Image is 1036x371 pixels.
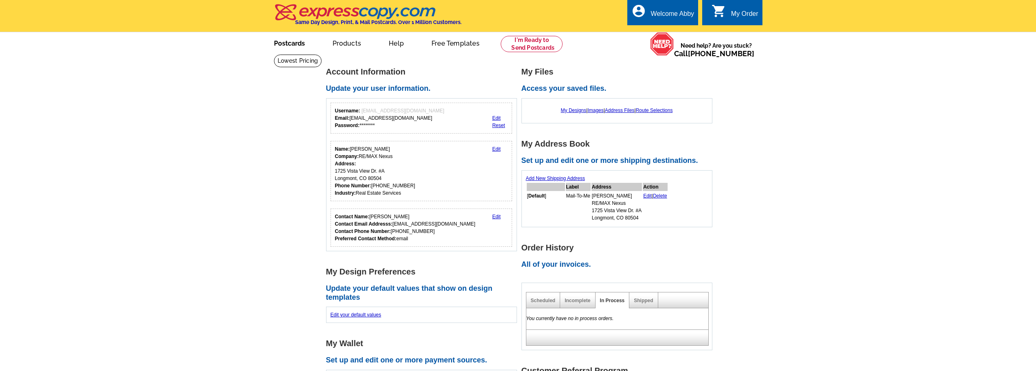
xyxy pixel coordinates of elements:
[591,192,642,222] td: [PERSON_NAME] RE/MAX Nexus 1725 Vista View Dr. #A Longmont, CO 80504
[492,146,501,152] a: Edit
[873,182,1036,371] iframe: LiveChat chat widget
[643,193,652,199] a: Edit
[674,42,758,58] span: Need help? Are you stuck?
[526,103,708,118] div: | | |
[634,298,653,303] a: Shipped
[295,19,462,25] h4: Same Day Design, Print, & Mail Postcards. Over 1 Million Customers.
[521,260,717,269] h2: All of your invoices.
[335,108,360,114] strong: Username:
[335,214,370,220] strong: Contact Name:
[335,145,415,197] div: [PERSON_NAME] RE/MAX Nexus 1725 Vista View Dr. #A Longmont, CO 80504 [PHONE_NUMBER] Real Estate S...
[326,284,521,302] h2: Update your default values that show on design templates
[418,33,493,52] a: Free Templates
[335,236,396,241] strong: Preferred Contact Method:
[326,356,521,365] h2: Set up and edit one or more payment sources.
[331,103,513,134] div: Your login information.
[643,183,668,191] th: Action
[492,214,501,220] a: Edit
[361,108,444,114] span: [EMAIL_ADDRESS][DOMAIN_NAME]
[643,192,668,222] td: |
[651,10,694,22] div: Welcome Abby
[326,84,521,93] h2: Update your user information.
[688,49,754,58] a: [PHONE_NUMBER]
[712,4,726,18] i: shopping_cart
[335,213,475,242] div: [PERSON_NAME] [EMAIL_ADDRESS][DOMAIN_NAME] [PHONE_NUMBER] email
[521,68,717,76] h1: My Files
[674,49,754,58] span: Call
[335,154,359,159] strong: Company:
[335,228,391,234] strong: Contact Phone Number:
[566,183,591,191] th: Label
[335,221,393,227] strong: Contact Email Addresss:
[521,156,717,165] h2: Set up and edit one or more shipping destinations.
[335,190,356,196] strong: Industry:
[335,115,350,121] strong: Email:
[261,33,318,52] a: Postcards
[335,161,356,167] strong: Address:
[331,312,381,318] a: Edit your default values
[565,298,590,303] a: Incomplete
[492,123,505,128] a: Reset
[527,192,565,222] td: [ ]
[631,4,646,18] i: account_circle
[326,268,521,276] h1: My Design Preferences
[636,108,673,113] a: Route Selections
[335,183,371,189] strong: Phone Number:
[335,123,360,128] strong: Password:
[526,176,585,181] a: Add New Shipping Address
[653,193,667,199] a: Delete
[605,108,635,113] a: Address Files
[521,244,717,252] h1: Order History
[335,146,350,152] strong: Name:
[731,10,758,22] div: My Order
[600,298,625,303] a: In Process
[331,209,513,247] div: Who should we contact regarding order issues?
[274,10,462,25] a: Same Day Design, Print, & Mail Postcards. Over 1 Million Customers.
[591,183,642,191] th: Address
[561,108,587,113] a: My Designs
[492,115,501,121] a: Edit
[650,32,674,56] img: help
[376,33,417,52] a: Help
[531,298,556,303] a: Scheduled
[326,68,521,76] h1: Account Information
[331,141,513,201] div: Your personal details.
[521,140,717,148] h1: My Address Book
[566,192,591,222] td: Mail-To-Me
[320,33,375,52] a: Products
[326,339,521,348] h1: My Wallet
[712,9,758,19] a: shopping_cart My Order
[521,84,717,93] h2: Access your saved files.
[526,316,614,321] em: You currently have no in process orders.
[587,108,603,113] a: Images
[528,193,545,199] b: Default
